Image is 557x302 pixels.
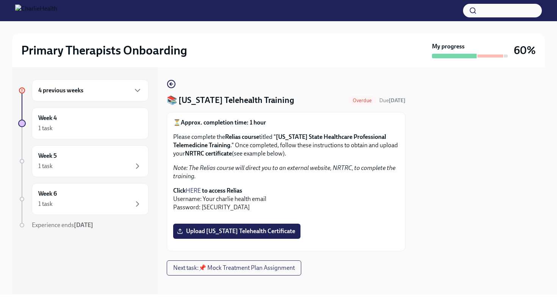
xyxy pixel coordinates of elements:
[173,187,399,212] p: Username: Your charlie health email Password: [SECURITY_DATA]
[178,227,295,235] span: Upload [US_STATE] Telehealth Certificate
[38,124,53,132] div: 1 task
[173,164,396,180] em: Note: The Relias course will direct you to an external website, NRTRC, to complete the training.
[186,187,201,194] a: HERE
[181,119,266,126] strong: Approx. completion time: 1 hour
[15,5,57,17] img: CharlieHealth
[173,264,295,272] span: Next task : 📌 Mock Treatment Plan Assignment
[74,221,93,229] strong: [DATE]
[173,187,186,194] strong: Click
[38,114,57,122] h6: Week 4
[32,79,149,101] div: 4 previous weeks
[38,162,53,170] div: 1 task
[173,224,300,239] label: Upload [US_STATE] Telehealth Certificate
[389,97,405,104] strong: [DATE]
[18,107,149,139] a: Week 41 task
[18,183,149,215] a: Week 61 task
[173,133,386,149] strong: [US_STATE] State Healthcare Professional Telemedicine Training
[173,133,399,158] p: Please complete the titled " ." Once completed, follow these instructions to obtain and upload yo...
[21,43,187,58] h2: Primary Therapists Onboarding
[432,42,465,51] strong: My progress
[32,221,93,229] span: Experience ends
[38,152,57,160] h6: Week 5
[18,145,149,177] a: Week 51 task
[514,44,536,57] h3: 60%
[38,190,57,198] h6: Week 6
[185,150,232,157] strong: NRTRC certificate
[173,118,399,127] p: ⏳
[167,260,301,276] button: Next task:📌 Mock Treatment Plan Assignment
[38,200,53,208] div: 1 task
[225,133,259,140] strong: Relias course
[202,187,242,194] strong: to access Relias
[348,98,376,103] span: Overdue
[38,86,83,95] h6: 4 previous weeks
[167,95,294,106] h4: 📚 [US_STATE] Telehealth Training
[379,97,405,104] span: Due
